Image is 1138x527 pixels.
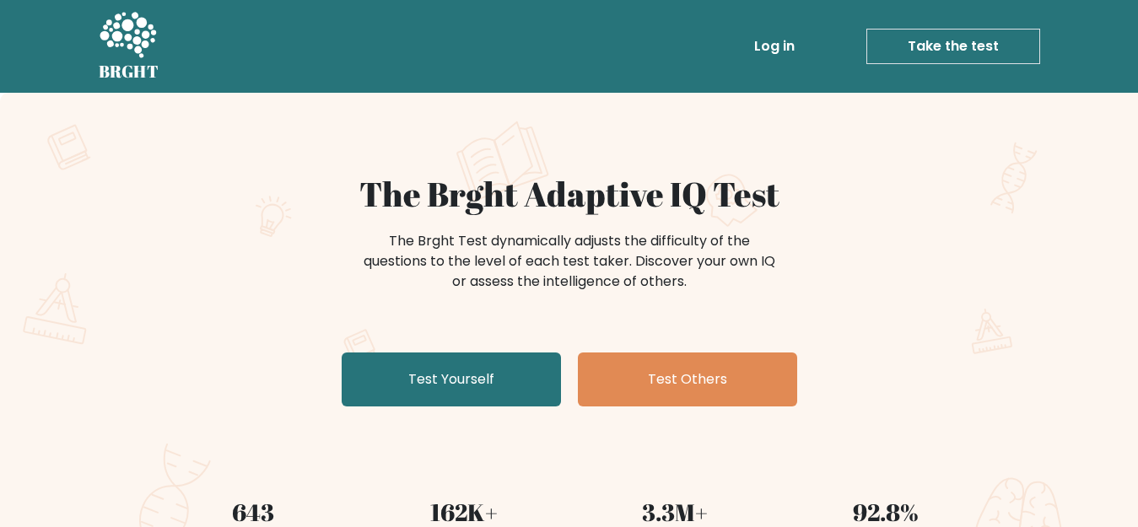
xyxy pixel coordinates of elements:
h5: BRGHT [99,62,159,82]
h1: The Brght Adaptive IQ Test [158,174,981,214]
a: Test Others [578,352,797,406]
a: Log in [747,30,801,63]
a: Take the test [866,29,1040,64]
div: The Brght Test dynamically adjusts the difficulty of the questions to the level of each test take... [359,231,780,292]
a: Test Yourself [342,352,561,406]
a: BRGHT [99,7,159,86]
